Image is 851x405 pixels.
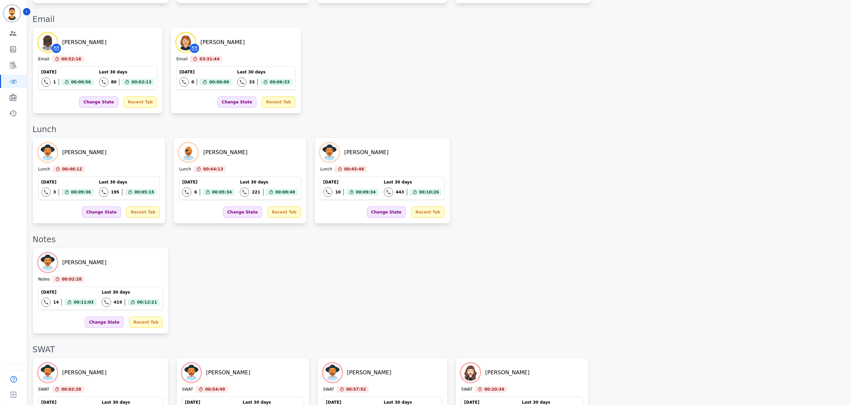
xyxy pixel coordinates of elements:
[38,277,50,283] div: Notes
[182,363,201,382] img: Avatar
[33,344,844,355] div: SWAT
[464,400,517,405] div: [DATE]
[320,143,339,162] img: Avatar
[200,38,245,46] div: [PERSON_NAME]
[33,14,844,25] div: Email
[194,189,197,195] div: 6
[191,79,194,85] div: 0
[461,387,472,393] div: SWAT
[79,96,118,108] div: Change State
[99,179,157,185] div: Last 30 days
[206,369,250,377] div: [PERSON_NAME]
[62,148,107,156] div: [PERSON_NAME]
[240,179,298,185] div: Last 30 days
[485,369,530,377] div: [PERSON_NAME]
[267,207,301,218] div: Recent Tab
[249,79,255,85] div: 33
[484,386,504,393] span: 00:20:34
[85,317,124,328] div: Change State
[205,386,225,393] span: 00:54:49
[335,189,341,195] div: 10
[33,124,844,135] div: Lunch
[38,253,57,272] img: Avatar
[41,290,96,295] div: [DATE]
[411,207,445,218] div: Recent Tab
[33,234,844,245] div: Notes
[461,363,480,382] img: Avatar
[129,317,162,328] div: Recent Tab
[275,189,295,195] span: 00:08:48
[262,96,295,108] div: Recent Tab
[41,400,96,405] div: [DATE]
[62,259,107,267] div: [PERSON_NAME]
[38,166,50,172] div: Lunch
[344,148,388,156] div: [PERSON_NAME]
[182,179,234,185] div: [DATE]
[38,33,57,52] img: Avatar
[217,96,256,108] div: Change State
[356,189,376,195] span: 00:09:34
[99,69,154,75] div: Last 30 days
[61,386,81,393] span: 00:02:28
[38,143,57,162] img: Avatar
[53,79,56,85] div: 1
[102,400,160,405] div: Last 30 days
[209,79,229,85] span: 00:00:00
[4,5,20,21] img: Bordered avatar
[346,386,366,393] span: 00:57:52
[320,166,332,172] div: Lunch
[176,56,187,62] div: Email
[237,69,292,75] div: Last 30 days
[62,276,82,283] span: 00:02:28
[38,363,57,382] img: Avatar
[137,299,157,306] span: 00:12:21
[212,189,232,195] span: 00:05:34
[179,69,232,75] div: [DATE]
[323,363,342,382] img: Avatar
[384,179,442,185] div: Last 30 days
[53,189,56,195] div: 3
[223,207,262,218] div: Change State
[61,56,81,62] span: 00:52:16
[62,38,107,46] div: [PERSON_NAME]
[62,166,82,172] span: 00:46:12
[74,299,94,306] span: 00:11:03
[71,189,91,195] span: 00:09:36
[82,207,121,218] div: Change State
[179,143,198,162] img: Avatar
[347,369,391,377] div: [PERSON_NAME]
[179,166,191,172] div: Lunch
[41,69,94,75] div: [DATE]
[252,189,260,195] div: 221
[326,400,378,405] div: [DATE]
[419,189,439,195] span: 00:10:26
[62,369,107,377] div: [PERSON_NAME]
[344,166,364,172] span: 00:45:46
[111,79,117,85] div: 80
[323,179,378,185] div: [DATE]
[176,33,195,52] img: Avatar
[41,179,94,185] div: [DATE]
[134,189,154,195] span: 00:05:15
[522,400,580,405] div: Last 30 days
[367,207,406,218] div: Change State
[384,400,439,405] div: Last 30 days
[203,148,247,156] div: [PERSON_NAME]
[102,290,160,295] div: Last 30 days
[71,79,91,85] span: 00:00:56
[38,387,49,393] div: SWAT
[243,400,301,405] div: Last 30 days
[203,166,223,172] span: 00:44:13
[124,96,157,108] div: Recent Tab
[199,56,219,62] span: 03:31:44
[111,189,119,195] div: 195
[396,189,404,195] div: 443
[185,400,237,405] div: [DATE]
[131,79,151,85] span: 00:02:13
[182,387,193,393] div: SWAT
[270,79,290,85] span: 00:06:33
[126,207,160,218] div: Recent Tab
[38,56,49,62] div: Email
[114,300,122,305] div: 419
[323,387,334,393] div: SWAT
